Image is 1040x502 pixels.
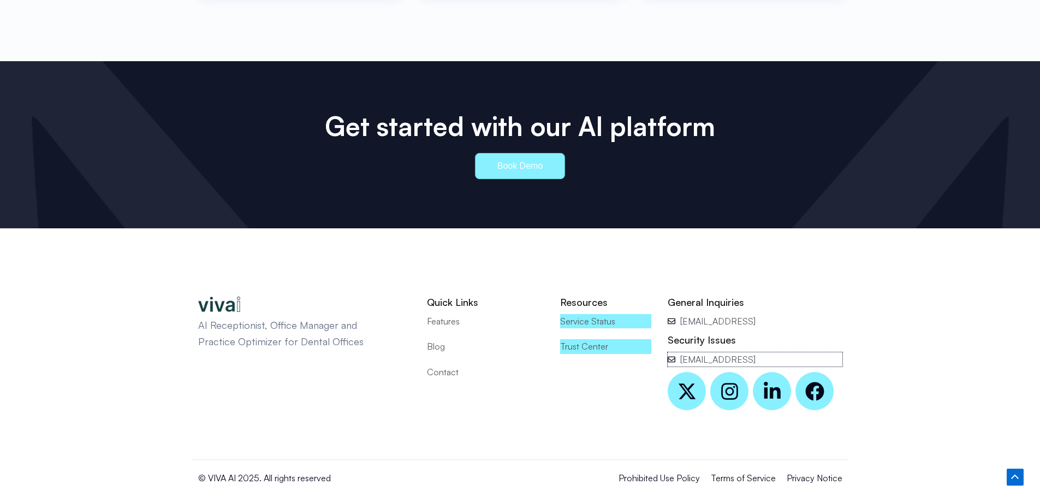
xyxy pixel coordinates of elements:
span: Trust Center [560,339,608,353]
h2: Quick Links [427,296,544,309]
span: [EMAIL_ADDRESS] [678,352,756,367]
h2: Get started with our Al platform [296,110,744,142]
a: Trust Center [560,339,651,353]
a: Contact [427,365,544,379]
a: Blog [427,339,544,353]
h2: Resources [560,296,651,309]
a: Features [427,314,544,328]
a: Service Status [560,314,651,328]
a: Privacy Notice [787,471,842,485]
span: Features [427,314,460,328]
p: © VIVA AI 2025. All rights reserved [198,471,481,485]
h2: General Inquiries [668,296,842,309]
h2: Security Issues [668,334,842,346]
span: [EMAIL_ADDRESS] [678,314,756,328]
span: Book Demo [497,162,543,170]
span: Blog [427,339,445,353]
a: Book Demo [475,153,566,179]
a: [EMAIL_ADDRESS] [668,314,842,328]
a: [EMAIL_ADDRESS] [668,352,842,367]
a: Prohibited Use Policy [619,471,700,485]
p: AI Receptionist, Office Manager and Practice Optimizer for Dental Offices [198,317,389,350]
a: Terms of Service [711,471,776,485]
span: Service Status [560,314,615,328]
span: Contact [427,365,459,379]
